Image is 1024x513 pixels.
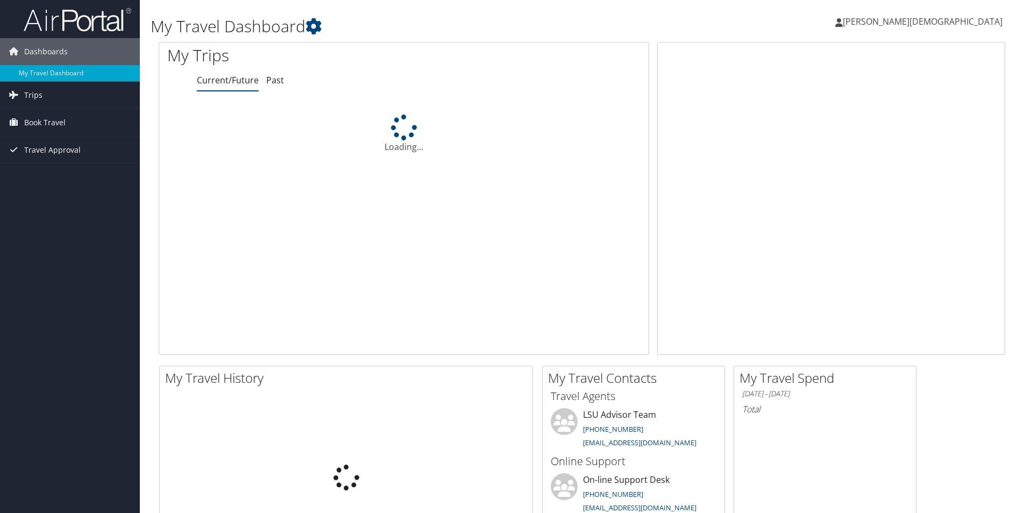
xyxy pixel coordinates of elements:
[165,369,532,387] h2: My Travel History
[742,403,908,415] h6: Total
[551,454,716,469] h3: Online Support
[24,7,131,32] img: airportal-logo.png
[835,5,1013,38] a: [PERSON_NAME][DEMOGRAPHIC_DATA]
[151,15,726,38] h1: My Travel Dashboard
[583,424,643,434] a: [PHONE_NUMBER]
[159,115,649,153] div: Loading...
[24,82,42,109] span: Trips
[548,369,724,387] h2: My Travel Contacts
[739,369,916,387] h2: My Travel Spend
[843,16,1002,27] span: [PERSON_NAME][DEMOGRAPHIC_DATA]
[24,137,81,163] span: Travel Approval
[583,503,696,512] a: [EMAIL_ADDRESS][DOMAIN_NAME]
[551,389,716,404] h3: Travel Agents
[545,408,722,452] li: LSU Advisor Team
[167,44,437,67] h1: My Trips
[742,389,908,399] h6: [DATE] - [DATE]
[24,109,66,136] span: Book Travel
[583,489,643,499] a: [PHONE_NUMBER]
[197,74,259,86] a: Current/Future
[266,74,284,86] a: Past
[583,438,696,447] a: [EMAIL_ADDRESS][DOMAIN_NAME]
[24,38,68,65] span: Dashboards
